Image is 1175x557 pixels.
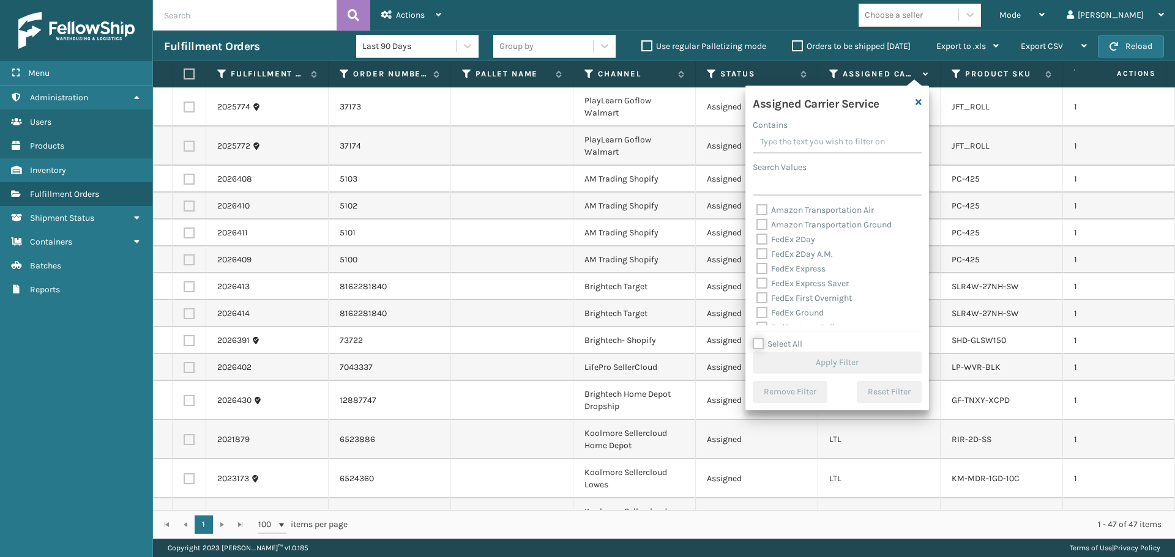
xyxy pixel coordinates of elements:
[753,381,827,403] button: Remove Filter
[936,41,986,51] span: Export to .xls
[168,539,308,557] p: Copyright 2023 [PERSON_NAME]™ v 1.0.185
[756,322,851,333] label: FedEx Home Delivery
[217,173,252,185] a: 2026408
[30,117,51,127] span: Users
[217,200,250,212] a: 2026410
[753,161,807,174] label: Search Values
[753,119,788,131] label: Contains
[164,39,259,54] h3: Fulfillment Orders
[952,308,1019,319] a: SLR4W-27NH-SW
[18,12,135,49] img: logo
[573,273,696,300] td: Brightech Target
[696,166,818,193] td: Assigned
[217,101,250,113] a: 2025774
[30,213,94,223] span: Shipment Status
[843,68,917,79] label: Assigned Carrier Service
[329,300,451,327] td: 8162281840
[720,68,794,79] label: Status
[818,498,941,537] td: LTL
[696,219,818,246] td: Assigned
[753,93,879,111] h4: Assigned Carrier Service
[329,127,451,166] td: 37174
[756,278,849,289] label: FedEx Express Saver
[952,201,980,211] a: PC-425
[573,219,696,246] td: AM Trading Shopify
[865,9,923,21] div: Choose a seller
[753,339,802,349] label: Select All
[756,234,815,245] label: FedEx 2Day
[329,246,451,273] td: 5100
[28,68,50,78] span: Menu
[499,40,534,53] div: Group by
[573,87,696,127] td: PlayLearn Goflow Walmart
[365,518,1162,531] div: 1 - 47 of 47 items
[217,361,252,374] a: 2026402
[952,434,991,444] a: RIR-2D-SS
[329,193,451,219] td: 5102
[1098,35,1164,57] button: Reload
[818,420,941,459] td: LTL
[329,87,451,127] td: 37173
[696,354,818,381] td: Assigned
[756,264,826,274] label: FedEx Express
[258,518,277,531] span: 100
[999,10,1021,20] span: Mode
[1078,64,1163,84] span: Actions
[217,281,250,293] a: 2026413
[756,308,824,318] label: FedEx Ground
[396,10,425,20] span: Actions
[217,308,250,320] a: 2026414
[952,395,1010,405] a: GF-TNXY-XCPD
[696,498,818,537] td: Assigned
[217,433,250,446] a: 2021879
[329,498,451,537] td: 6524302
[329,420,451,459] td: 6523886
[329,327,451,354] td: 73722
[952,254,980,265] a: PC-425
[952,335,1006,345] a: SHD-GLSW150
[756,249,833,259] label: FedEx 2Day A.M.
[231,68,305,79] label: Fulfillment Order Id
[792,41,911,51] label: Orders to be shipped [DATE]
[598,68,672,79] label: Channel
[329,219,451,246] td: 5101
[573,193,696,219] td: AM Trading Shopify
[573,381,696,420] td: Brightech Home Depot Dropship
[573,300,696,327] td: Brightech Target
[30,237,72,247] span: Containers
[30,141,64,151] span: Products
[965,68,1039,79] label: Product SKU
[696,273,818,300] td: Assigned
[696,300,818,327] td: Assigned
[696,420,818,459] td: Assigned
[1114,544,1160,552] a: Privacy Policy
[857,381,922,403] button: Reset Filter
[756,219,892,230] label: Amazon Transportation Ground
[696,87,818,127] td: Assigned
[753,131,922,153] input: Type the text you wish to filter on
[696,327,818,354] td: Assigned
[573,327,696,354] td: Brightech- Shopify
[573,498,696,537] td: Koolmore Sellercloud Lowes
[1070,539,1160,557] div: |
[329,459,451,498] td: 6524360
[30,260,61,271] span: Batches
[952,141,990,151] a: JFT_ROLL
[1070,544,1112,552] a: Terms of Use
[30,189,99,199] span: Fulfillment Orders
[329,354,451,381] td: 7043337
[573,354,696,381] td: LifePro SellerCloud
[756,205,874,215] label: Amazon Transportation Air
[696,246,818,273] td: Assigned
[696,459,818,498] td: Assigned
[362,40,457,53] div: Last 90 Days
[476,68,550,79] label: Pallet Name
[952,473,1020,484] a: KM-MDR-1GD-10C
[952,362,1001,372] a: LP-WVR-BLK
[952,227,980,238] a: PC-425
[952,174,980,184] a: PC-425
[217,334,250,347] a: 2026391
[573,127,696,166] td: PlayLearn Goflow Walmart
[952,281,1019,292] a: SLR4W-27NH-SW
[573,420,696,459] td: Koolmore Sellercloud Home Depot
